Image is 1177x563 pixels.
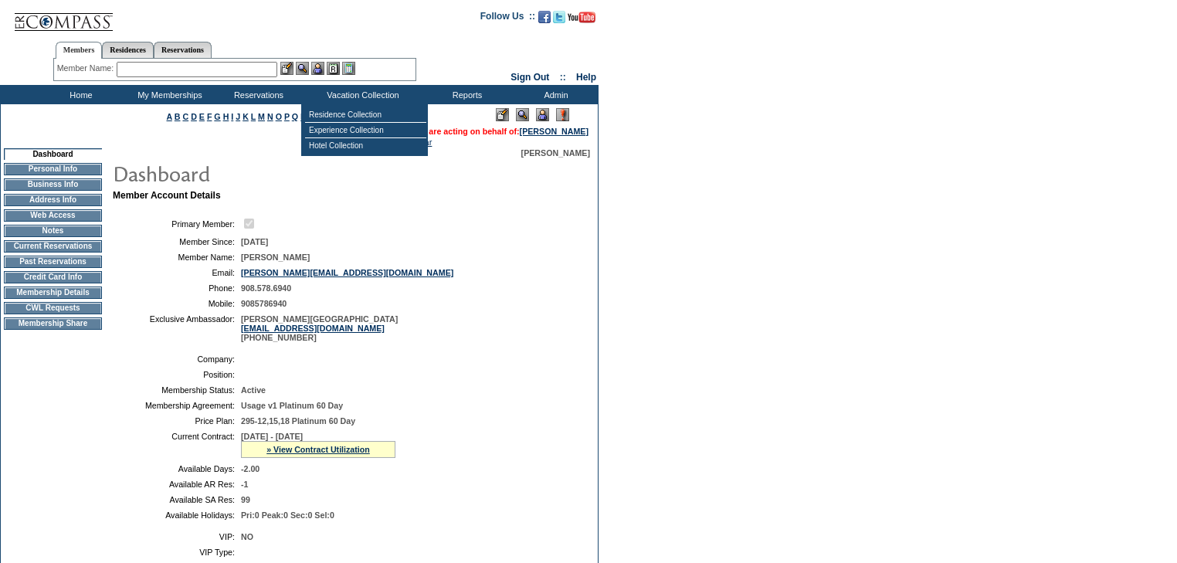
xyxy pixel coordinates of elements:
span: 295-12,15,18 Platinum 60 Day [241,416,355,426]
span: [PERSON_NAME] [521,148,590,158]
a: Help [576,72,596,83]
span: [DATE] [241,237,268,246]
span: [PERSON_NAME][GEOGRAPHIC_DATA] [PHONE_NUMBER] [241,314,398,342]
td: CWL Requests [4,302,102,314]
a: Follow us on Twitter [553,15,565,25]
b: Member Account Details [113,190,221,201]
span: -2.00 [241,464,259,473]
span: 9085786940 [241,299,287,308]
td: Hotel Collection [305,138,426,153]
td: Notes [4,225,102,237]
td: VIP: [119,532,235,541]
td: Membership Share [4,317,102,330]
a: [PERSON_NAME][EMAIL_ADDRESS][DOMAIN_NAME] [241,268,453,277]
a: G [214,112,220,121]
a: » View Contract Utilization [266,445,370,454]
a: D [191,112,197,121]
td: Residence Collection [305,107,426,123]
span: :: [560,72,566,83]
td: Membership Status: [119,385,235,395]
a: P [284,112,290,121]
td: Past Reservations [4,256,102,268]
span: Active [241,385,266,395]
td: Position: [119,370,235,379]
td: Admin [510,85,599,104]
td: Company: [119,354,235,364]
a: N [267,112,273,121]
td: Follow Us :: [480,9,535,28]
td: Dashboard [4,148,102,160]
td: Membership Agreement: [119,401,235,410]
img: Edit Mode [496,108,509,121]
img: Subscribe to our YouTube Channel [568,12,595,23]
a: Members [56,42,103,59]
td: Phone: [119,283,235,293]
td: Available Holidays: [119,510,235,520]
span: [DATE] - [DATE] [241,432,303,441]
td: Web Access [4,209,102,222]
span: Usage v1 Platinum 60 Day [241,401,343,410]
a: Residences [102,42,154,58]
td: Exclusive Ambassador: [119,314,235,342]
td: VIP Type: [119,548,235,557]
a: Become our fan on Facebook [538,15,551,25]
a: H [223,112,229,121]
td: Business Info [4,178,102,191]
td: Reports [421,85,510,104]
span: You are acting on behalf of: [412,127,588,136]
td: Current Contract: [119,432,235,458]
img: View [296,62,309,75]
td: Membership Details [4,287,102,299]
td: Home [35,85,124,104]
a: Q [292,112,298,121]
div: Member Name: [57,62,117,75]
a: C [182,112,188,121]
img: Become our fan on Facebook [538,11,551,23]
img: Impersonate [536,108,549,121]
a: A [167,112,172,121]
td: Available AR Res: [119,480,235,489]
span: -1 [241,480,248,489]
span: 99 [241,495,250,504]
td: Available SA Res: [119,495,235,504]
td: Personal Info [4,163,102,175]
a: B [175,112,181,121]
a: E [199,112,205,121]
td: Available Days: [119,464,235,473]
a: [PERSON_NAME] [520,127,588,136]
img: Impersonate [311,62,324,75]
img: b_edit.gif [280,62,293,75]
td: Address Info [4,194,102,206]
span: [PERSON_NAME] [241,253,310,262]
td: Mobile: [119,299,235,308]
td: Member Name: [119,253,235,262]
a: J [236,112,240,121]
td: Email: [119,268,235,277]
a: Sign Out [510,72,549,83]
a: Reservations [154,42,212,58]
a: F [207,112,212,121]
td: Current Reservations [4,240,102,253]
td: Member Since: [119,237,235,246]
img: Follow us on Twitter [553,11,565,23]
a: K [243,112,249,121]
span: Pri:0 Peak:0 Sec:0 Sel:0 [241,510,334,520]
img: b_calculator.gif [342,62,355,75]
td: Primary Member: [119,216,235,231]
a: O [276,112,282,121]
a: Subscribe to our YouTube Channel [568,15,595,25]
img: Log Concern/Member Elevation [556,108,569,121]
img: Reservations [327,62,340,75]
td: Credit Card Info [4,271,102,283]
td: My Memberships [124,85,212,104]
a: [EMAIL_ADDRESS][DOMAIN_NAME] [241,324,385,333]
td: Price Plan: [119,416,235,426]
a: M [258,112,265,121]
img: pgTtlDashboard.gif [112,158,421,188]
img: View Mode [516,108,529,121]
td: Experience Collection [305,123,426,138]
td: Reservations [212,85,301,104]
span: NO [241,532,253,541]
td: Vacation Collection [301,85,421,104]
span: 908.578.6940 [241,283,291,293]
